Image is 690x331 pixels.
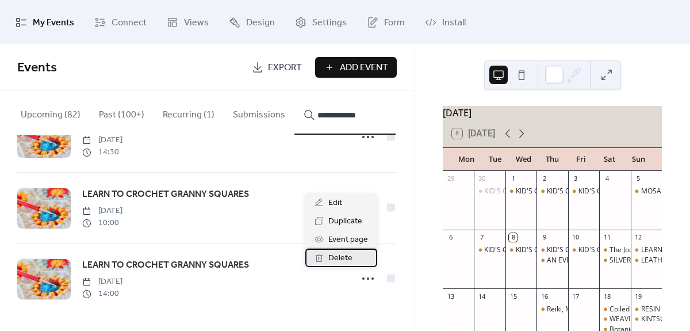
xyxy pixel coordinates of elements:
span: 14:00 [82,288,122,300]
a: Design [220,5,283,40]
div: 15 [509,292,517,300]
span: 10:00 [82,217,122,229]
div: 19 [634,292,643,300]
div: KID'S CLUB SCHOOL HOLIDAY WORKSHOPS [505,187,536,196]
span: LEARN TO CROCHET GRANNY SQUARES [82,188,249,201]
div: Sat [595,148,624,171]
div: The Journey of Psychic & Mediumship Abilities - Session 2 [599,245,630,255]
div: KID'S CLUB SCHOOL HOLIDAY WORKSHOPS [536,187,568,196]
div: 4 [603,174,611,183]
span: Delete [328,252,352,265]
span: Install [442,14,466,32]
div: KID'S CLUB SCHOOL HOLIDAY WORKSHOPS [505,245,536,255]
div: 7 [477,233,486,242]
div: 13 [446,292,455,300]
button: Past (100+) [90,91,154,134]
div: KID'S CLUB SCHOOL HOLIDAY WORKSHOPS [568,187,599,196]
div: KID'S CLUB SCHOOL HOLIDAY WORKSHOPS [536,245,568,255]
a: Settings [286,5,355,40]
div: LEATHER JOURNAL WORKSHOP [631,256,662,265]
div: RESIN WALL ART or TRAYS WORKSHOP [631,305,662,314]
div: Tue [481,148,509,171]
span: Duplicate [328,215,362,229]
div: LEARN TO CROCHET GRANNY SQUARES [631,245,662,255]
div: KID'S CLUB SCHOOL HOLIDAY WORKSHOPS [516,187,656,196]
div: 12 [634,233,643,242]
div: Mon [452,148,481,171]
span: LEARN TO CROCHET GRANNY SQUARES [82,258,249,272]
span: Form [384,14,405,32]
button: Add Event [315,57,397,78]
span: My Events [33,14,74,32]
a: Connect [86,5,155,40]
a: LEARN TO CROCHET GRANNY SQUARES [82,187,249,202]
div: 18 [603,292,611,300]
span: Views [184,14,209,32]
div: 8 [509,233,517,242]
div: 16 [540,292,549,300]
div: WEAVING WORKSHOP [609,314,680,324]
button: Upcoming (82) [11,91,90,134]
a: Views [158,5,217,40]
div: 2 [540,174,549,183]
div: WEAVING WORKSHOP [599,314,630,324]
div: 30 [477,174,486,183]
div: Thu [538,148,567,171]
div: KID'S CLUB SCHOOL HOLIDAY WORKSHOPS [547,245,687,255]
span: Add Event [340,61,388,75]
span: Event page [328,233,368,247]
div: KID'S CLUB SCHOOL HOLIDAY WORKSHOPS [484,245,624,255]
div: KID'S CLUB SCHOOL HOLIDAY WORKSHOPS [484,187,624,196]
div: 1 [509,174,517,183]
a: Form [358,5,413,40]
a: LEARN TO CROCHET GRANNY SQUARES [82,258,249,273]
div: 10 [572,233,580,242]
span: [DATE] [82,134,122,146]
div: 29 [446,174,455,183]
div: 11 [603,233,611,242]
span: Export [268,61,302,75]
a: Export [243,57,310,78]
div: KID'S CLUB SCHOOL HOLIDAY WORKSHOPS [547,187,687,196]
div: Sun [624,148,653,171]
div: SILVER RING CARVING WORKSHOP [599,256,630,265]
div: 9 [540,233,549,242]
button: Recurring (1) [154,91,224,134]
span: [DATE] [82,205,122,217]
div: 3 [572,174,580,183]
a: Install [416,5,474,40]
span: Design [246,14,275,32]
div: KID'S CLUB SCHOOL HOLIDAY WORKSHOPS [474,187,505,196]
div: Reiki, Manifestation & Vision Boarding [547,305,668,314]
div: 5 [634,174,643,183]
div: 14 [477,292,486,300]
div: KID'S CLUB SCHOOL HOLIDAY WORKSHOPS [516,245,656,255]
div: Reiki, Manifestation & Vision Boarding [536,305,568,314]
div: KID'S CLUB SCHOOL HOLIDAY WORKSHOPS [474,245,505,255]
span: Settings [312,14,347,32]
div: KINTSUGI WORKSHOP [631,314,662,324]
a: My Events [7,5,83,40]
div: Fri [566,148,595,171]
span: 14:30 [82,146,122,158]
div: KID'S CLUB SCHOOL HOLIDAY WORKSHOPS [568,245,599,255]
button: Submissions [224,91,294,134]
div: Coiled Basketry Workshop [599,305,630,314]
span: Connect [112,14,147,32]
div: MOSAIC ART FOR BEGINNERS WORKSHOP [631,187,662,196]
div: [DATE] [443,106,662,120]
div: 17 [572,292,580,300]
span: Edit [328,196,342,210]
div: Wed [509,148,538,171]
span: Events [17,55,57,81]
span: [DATE] [82,276,122,288]
div: 6 [446,233,455,242]
div: AN EVENING OF INTUITIVE ARTS & THE SPIRIT WORLD with Christine Morgan [536,256,568,265]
